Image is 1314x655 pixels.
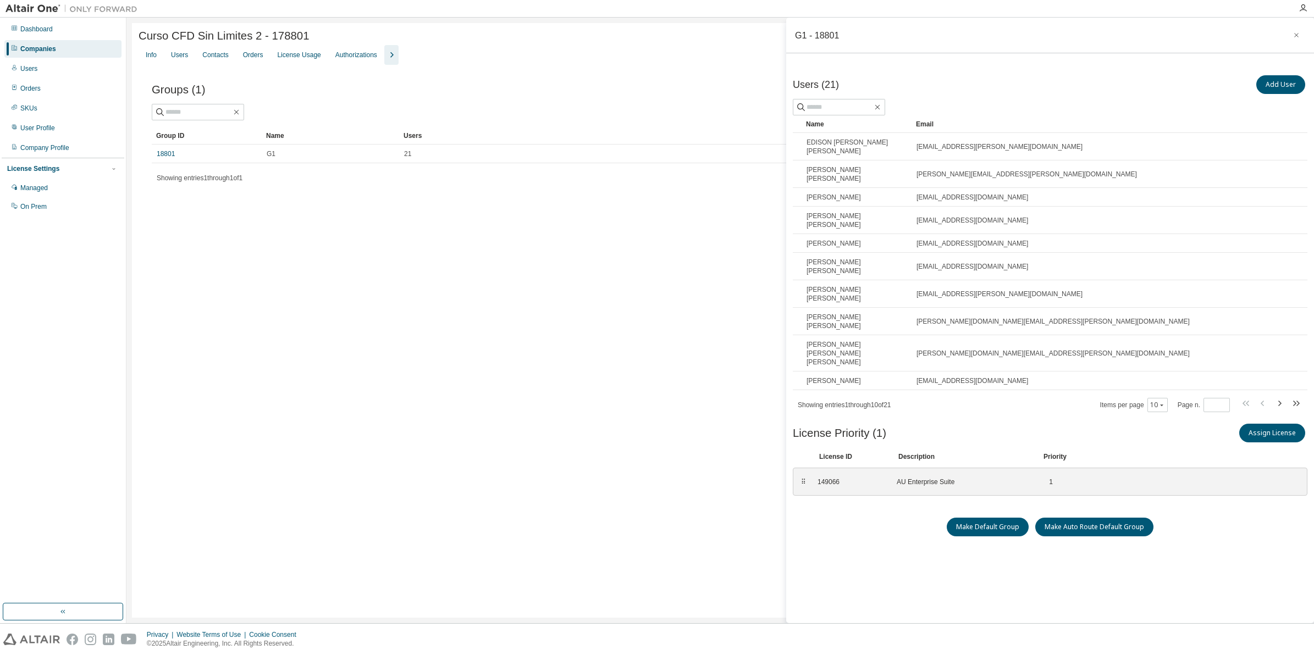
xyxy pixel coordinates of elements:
[157,149,175,158] a: 18801
[947,518,1029,536] button: Make Default Group
[917,317,1190,326] span: [PERSON_NAME][DOMAIN_NAME][EMAIL_ADDRESS][PERSON_NAME][DOMAIN_NAME]
[917,170,1137,179] span: [PERSON_NAME][EMAIL_ADDRESS][PERSON_NAME][DOMAIN_NAME]
[1044,452,1067,461] div: Priority
[807,212,907,229] span: [PERSON_NAME] [PERSON_NAME]
[20,84,41,93] div: Orders
[917,376,1028,385] span: [EMAIL_ADDRESS][DOMAIN_NAME]
[20,45,56,53] div: Companies
[807,340,907,367] span: [PERSON_NAME] [PERSON_NAME] [PERSON_NAME]
[818,478,884,486] div: 149066
[157,174,242,182] span: Showing entries 1 through 1 of 1
[20,184,48,192] div: Managed
[7,164,59,173] div: License Settings
[243,51,263,59] div: Orders
[152,84,205,96] span: Groups (1)
[807,313,907,330] span: [PERSON_NAME] [PERSON_NAME]
[156,127,257,145] div: Group ID
[146,51,157,59] div: Info
[147,630,176,639] div: Privacy
[176,630,249,639] div: Website Terms of Use
[335,51,377,59] div: Authorizations
[202,51,228,59] div: Contacts
[917,290,1083,298] span: [EMAIL_ADDRESS][PERSON_NAME][DOMAIN_NAME]
[67,634,78,645] img: facebook.svg
[1100,398,1168,412] span: Items per page
[917,239,1028,248] span: [EMAIL_ADDRESS][DOMAIN_NAME]
[819,452,885,461] div: License ID
[806,115,907,133] div: Name
[793,79,839,91] span: Users (21)
[807,165,907,183] span: [PERSON_NAME] [PERSON_NAME]
[147,639,303,648] p: © 2025 Altair Engineering, Inc. All Rights Reserved.
[20,64,37,73] div: Users
[1178,398,1230,412] span: Page n.
[917,142,1083,151] span: [EMAIL_ADDRESS][PERSON_NAME][DOMAIN_NAME]
[266,127,395,145] div: Name
[917,262,1028,271] span: [EMAIL_ADDRESS][DOMAIN_NAME]
[916,115,1285,133] div: Email
[277,51,321,59] div: License Usage
[1035,518,1153,536] button: Make Auto Route Default Group
[807,376,861,385] span: [PERSON_NAME]
[898,452,1030,461] div: Description
[807,239,861,248] span: [PERSON_NAME]
[793,427,886,440] span: License Priority (1)
[5,3,143,14] img: Altair One
[807,193,861,202] span: [PERSON_NAME]
[20,124,55,132] div: User Profile
[249,630,302,639] div: Cookie Consent
[3,634,60,645] img: altair_logo.svg
[800,478,807,486] div: ⠿
[917,216,1028,225] span: [EMAIL_ADDRESS][DOMAIN_NAME]
[404,127,1258,145] div: Users
[807,258,907,275] span: [PERSON_NAME] [PERSON_NAME]
[807,138,907,156] span: EDISON [PERSON_NAME] [PERSON_NAME]
[121,634,137,645] img: youtube.svg
[1239,424,1305,442] button: Assign License
[917,193,1028,202] span: [EMAIL_ADDRESS][DOMAIN_NAME]
[20,202,47,211] div: On Prem
[1042,478,1053,486] div: 1
[404,149,411,158] span: 21
[1256,75,1305,94] button: Add User
[795,31,839,40] div: G1 - 18801
[20,143,69,152] div: Company Profile
[798,401,891,409] span: Showing entries 1 through 10 of 21
[807,285,907,303] span: [PERSON_NAME] [PERSON_NAME]
[897,478,1029,486] div: AU Enterprise Suite
[1150,401,1165,409] button: 10
[20,104,37,113] div: SKUs
[267,149,275,158] span: G1
[103,634,114,645] img: linkedin.svg
[171,51,188,59] div: Users
[20,25,53,34] div: Dashboard
[917,349,1190,358] span: [PERSON_NAME][DOMAIN_NAME][EMAIL_ADDRESS][PERSON_NAME][DOMAIN_NAME]
[139,30,310,42] span: Curso CFD Sin Limites 2 - 178801
[85,634,96,645] img: instagram.svg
